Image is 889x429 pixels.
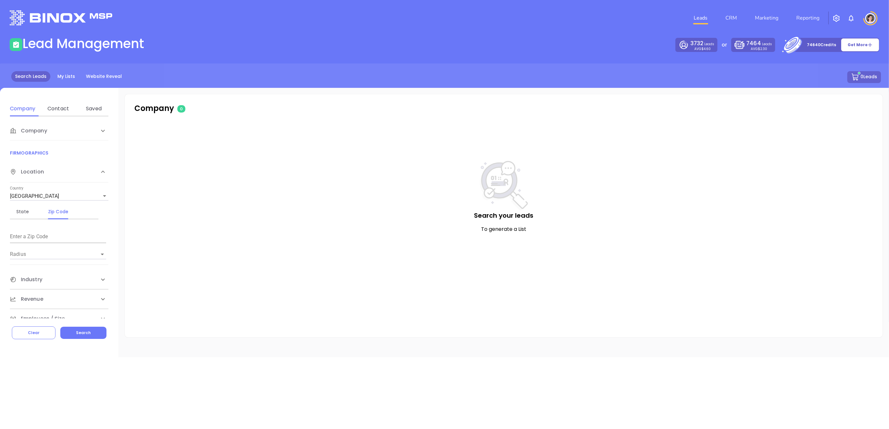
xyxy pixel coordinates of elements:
p: Company [134,103,316,114]
img: NoSearch [480,161,528,211]
span: 0 [177,105,185,113]
a: Marketing [752,12,781,24]
span: $2.30 [758,46,767,51]
img: iconSetting [833,14,840,22]
div: Company [10,105,35,113]
h1: Lead Management [22,36,144,51]
div: Revenue [10,290,108,309]
div: Contact [46,105,71,113]
div: Company [10,121,108,140]
p: FIRMOGRAPHICS [10,149,108,156]
p: Leads [690,39,714,47]
p: AVG [751,47,767,50]
a: CRM [723,12,740,24]
a: Search Leads [11,71,50,82]
span: Employees / Size [10,315,65,323]
a: My Lists [54,71,79,82]
a: Website Reveal [82,71,126,82]
button: Search [60,327,106,339]
img: iconNotification [847,14,855,22]
p: or [722,41,727,49]
span: Location [10,168,44,176]
p: Leads [746,39,772,47]
p: 74640 Credits [807,42,836,48]
div: Zip Code [46,208,71,215]
button: 0Leads [847,71,881,83]
img: logo [10,10,112,25]
a: Reporting [794,12,822,24]
div: Employees / Size [10,309,108,328]
span: Search [76,330,91,335]
span: Industry [10,276,42,283]
span: Revenue [10,295,43,303]
span: $4.60 [701,46,711,51]
span: 7464 [746,39,761,47]
button: Open [98,250,107,259]
span: Clear [28,330,39,335]
button: Clear [12,326,55,339]
p: AVG [694,47,711,50]
label: Country [10,187,23,190]
span: 3732 [690,39,703,47]
div: State [10,208,35,215]
p: To generate a List [138,225,870,233]
a: Leads [691,12,710,24]
button: Get More [841,38,879,52]
span: Company [10,127,47,135]
div: Location [10,162,108,182]
div: Saved [81,105,106,113]
p: Search your leads [138,211,870,220]
img: user [865,13,876,23]
div: Industry [10,270,108,289]
div: [GEOGRAPHIC_DATA] [10,191,108,201]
